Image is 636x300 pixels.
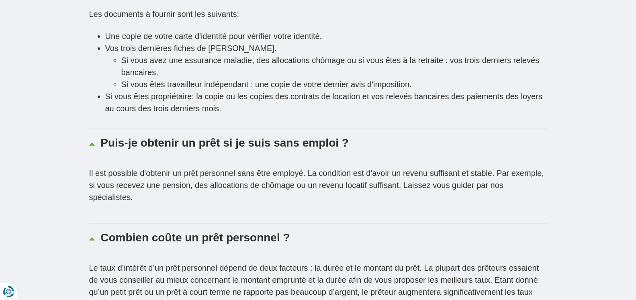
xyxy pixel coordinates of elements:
[89,8,547,20] p: Les documents à fournir sont les suivants:
[105,30,547,42] li: Une copie de votre carte d'identité pour vérifier votre identité.
[89,224,547,256] a: Combien coûte un prêt personnel ?
[105,90,547,114] li: Si vous êtes propriétaire: la copie ou les copies des contrats de location et vos relevés bancair...
[121,54,547,78] li: Si vous avez une assurance maladie, des allocations chômage ou si vous êtes à la retraite : vos t...
[89,167,547,203] p: Il est possible d'obtenir un prêt personnel sans être employé. La condition est d'avoir un revenu...
[105,42,547,90] li: Vos trois dernières fiches de [PERSON_NAME].
[89,129,547,161] a: Puis-je obtenir un prêt si je suis sans emploi ?
[100,232,547,244] p: Combien coûte un prêt personnel ?
[121,78,547,90] li: Si vous êtes travailleur indépendant : une copie de votre dernier avis d'imposition.
[100,137,547,149] p: Puis-je obtenir un prêt si je suis sans emploi ?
